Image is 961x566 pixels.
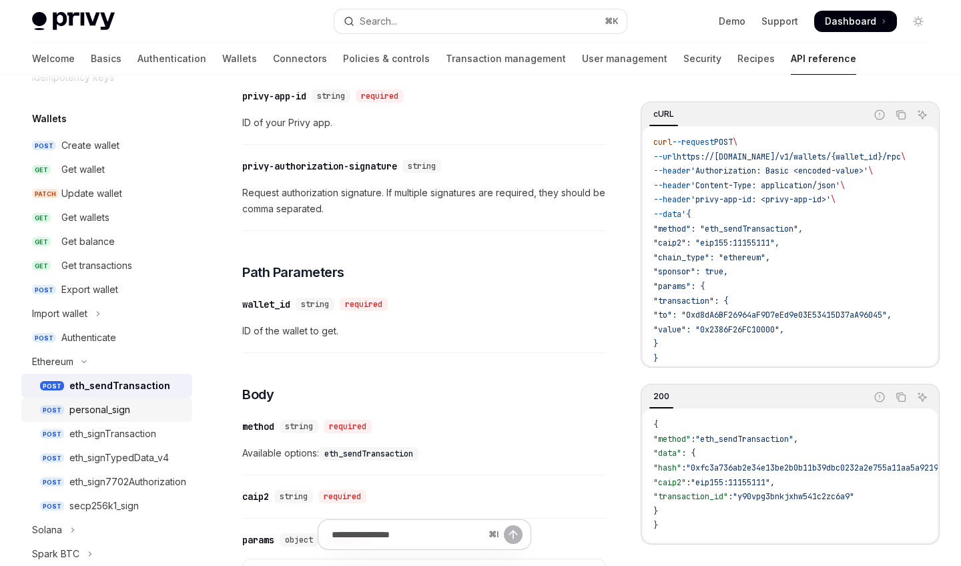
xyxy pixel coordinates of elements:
[242,298,290,311] div: wallet_id
[21,133,192,158] a: POSTCreate wallet
[21,158,192,182] a: GETGet wallet
[653,266,728,277] span: "sponsor": true,
[32,546,79,562] div: Spark BTC
[32,165,51,175] span: GET
[653,152,677,162] span: --url
[653,506,658,517] span: }
[21,542,192,566] button: Toggle Spark BTC section
[871,388,888,406] button: Report incorrect code
[242,263,344,282] span: Path Parameters
[40,405,64,415] span: POST
[32,12,115,31] img: light logo
[40,501,64,511] span: POST
[21,518,192,542] button: Toggle Solana section
[32,522,62,538] div: Solana
[653,166,691,176] span: --header
[69,474,186,490] div: eth_sign7702Authorization
[61,282,118,298] div: Export wallet
[825,15,876,28] span: Dashboard
[653,310,892,320] span: "to": "0xd8dA6BF26964aF9D7eEd9e03E53415D37aA96045",
[653,324,784,335] span: "value": "0x2386F26FC10000",
[653,353,658,364] span: }
[69,378,170,394] div: eth_sendTransaction
[91,43,121,75] a: Basics
[653,338,658,349] span: }
[672,137,714,148] span: --request
[356,89,404,103] div: required
[21,278,192,302] a: POSTExport wallet
[242,185,606,217] span: Request authorization signature. If multiple signatures are required, they should be comma separa...
[681,448,695,459] span: : {
[319,447,418,461] code: eth_sendTransaction
[40,381,64,391] span: POST
[683,43,721,75] a: Security
[242,385,274,404] span: Body
[914,388,931,406] button: Ask AI
[32,333,56,343] span: POST
[69,426,156,442] div: eth_signTransaction
[21,494,192,518] a: POSTsecp256k1_sign
[691,477,770,488] span: "eip155:11155111"
[32,43,75,75] a: Welcome
[32,354,73,370] div: Ethereum
[61,162,105,178] div: Get wallet
[649,106,678,122] div: cURL
[285,421,313,432] span: string
[653,209,681,220] span: --data
[649,388,673,404] div: 200
[137,43,206,75] a: Authentication
[871,106,888,123] button: Report incorrect code
[273,43,327,75] a: Connectors
[242,420,274,433] div: method
[691,434,695,445] span: :
[69,450,169,466] div: eth_signTypedData_v4
[681,209,691,220] span: '{
[892,388,910,406] button: Copy the contents from the code block
[714,137,733,148] span: POST
[21,206,192,230] a: GETGet wallets
[653,238,779,248] span: "caip2": "eip155:11155111",
[32,261,51,271] span: GET
[324,420,372,433] div: required
[653,448,681,459] span: "data"
[691,166,868,176] span: 'Authorization: Basic <encoded-value>'
[21,350,192,374] button: Toggle Ethereum section
[653,463,681,473] span: "hash"
[653,477,686,488] span: "caip2"
[653,419,658,430] span: {
[653,252,770,263] span: "chain_type": "ethereum",
[653,491,728,502] span: "transaction_id"
[32,111,67,127] h5: Wallets
[733,491,854,502] span: "y90vpg3bnkjxhw541c2zc6a9"
[280,491,308,502] span: string
[21,398,192,422] a: POSTpersonal_sign
[242,89,306,103] div: privy-app-id
[653,224,803,234] span: "method": "eth_sendTransaction",
[719,15,745,28] a: Demo
[69,402,130,418] div: personal_sign
[222,43,257,75] a: Wallets
[61,186,122,202] div: Update wallet
[61,234,115,250] div: Get balance
[360,13,397,29] div: Search...
[691,180,840,191] span: 'Content-Type: application/json'
[761,15,798,28] a: Support
[653,296,728,306] span: "transaction": {
[40,453,64,463] span: POST
[32,213,51,223] span: GET
[840,180,845,191] span: \
[334,9,626,33] button: Open search
[653,434,691,445] span: "method"
[681,463,686,473] span: :
[21,374,192,398] a: POSTeth_sendTransaction
[791,43,856,75] a: API reference
[908,11,929,32] button: Toggle dark mode
[21,470,192,494] a: POSTeth_sign7702Authorization
[737,43,775,75] a: Recipes
[332,520,483,549] input: Ask a question...
[32,306,87,322] div: Import wallet
[653,194,691,205] span: --header
[242,160,397,173] div: privy-authorization-signature
[242,490,269,503] div: caip2
[728,491,733,502] span: :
